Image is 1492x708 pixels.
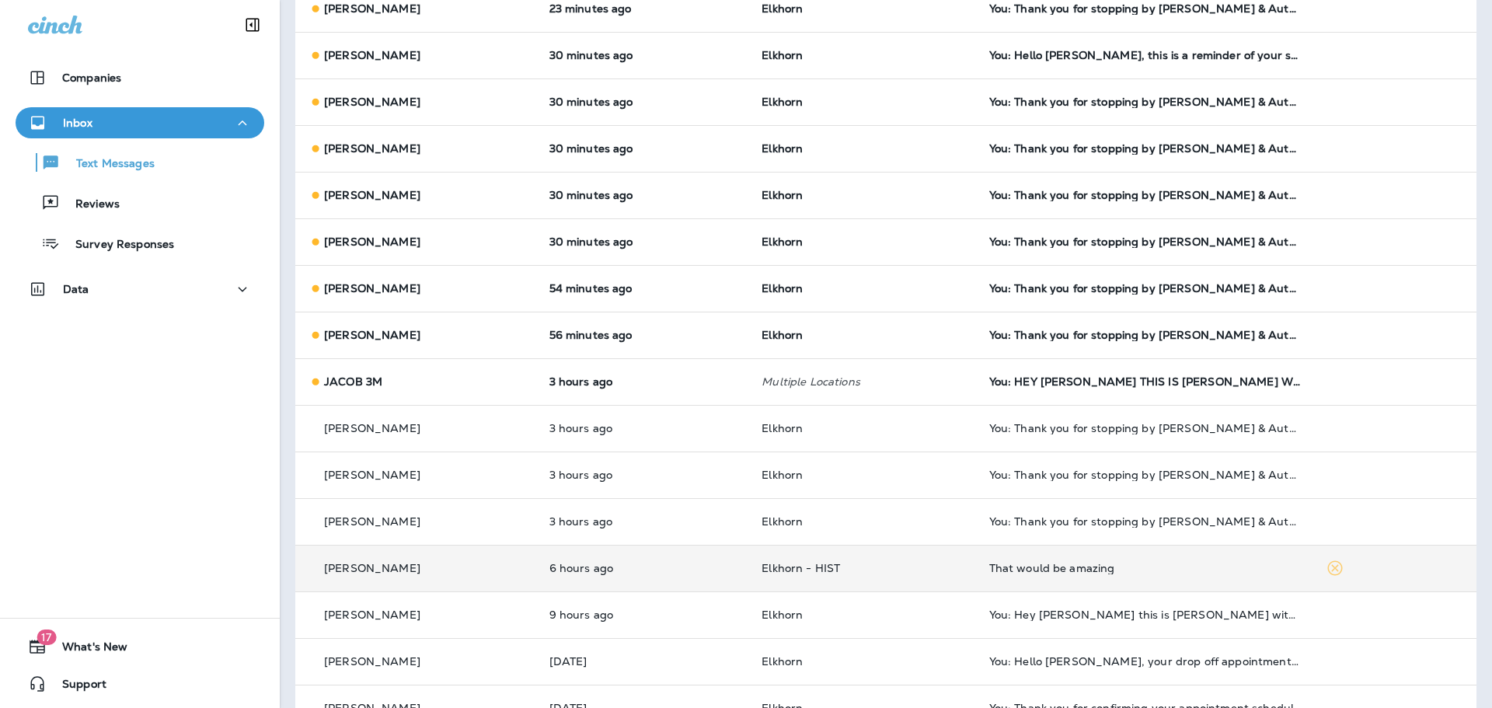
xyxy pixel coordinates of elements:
p: Oct 1, 2025 04:28 PM [549,96,737,108]
p: [PERSON_NAME] [324,515,420,528]
p: Oct 1, 2025 01:27 PM [549,469,737,481]
div: You: Thank you for stopping by Jensen Tire & Auto - Elkhorn. Please take 30 seconds to leave us a... [989,282,1302,295]
p: Companies [62,71,121,84]
p: Oct 1, 2025 04:28 PM [549,235,737,248]
p: [PERSON_NAME] [324,422,420,434]
p: [PERSON_NAME] [324,282,420,295]
div: You: Thank you for stopping by Jensen Tire & Auto - Elkhorn. Please take 30 seconds to leave us a... [989,2,1302,15]
div: You: Thank you for stopping by Jensen Tire & Auto - Elkhorn. Please take 30 seconds to leave us a... [989,96,1302,108]
span: Elkhorn [762,328,803,342]
div: You: Thank you for stopping by Jensen Tire & Auto - Elkhorn. Please take 30 seconds to leave us a... [989,329,1302,341]
span: Support [47,678,106,696]
button: Data [16,274,264,305]
span: Elkhorn [762,654,803,668]
p: [PERSON_NAME] [324,189,420,201]
div: You: Hello Lisa, this is a reminder of your scheduled appointment set for 10/02/2025 4:00 PM at E... [989,49,1302,61]
p: Oct 1, 2025 04:28 PM [549,49,737,61]
p: [PERSON_NAME] [324,2,420,15]
span: Elkhorn [762,235,803,249]
p: Oct 1, 2025 01:52 PM [549,375,737,388]
div: You: Hey Ron this is Brent with Jensen Tire. I got your drop envelope but do not know why your ve... [989,609,1302,621]
p: Oct 1, 2025 04:35 PM [549,2,737,15]
div: You: Thank you for stopping by Jensen Tire & Auto - Elkhorn. Please take 30 seconds to leave us a... [989,189,1302,201]
button: Text Messages [16,146,264,179]
p: [PERSON_NAME] [324,329,420,341]
span: Elkhorn [762,188,803,202]
p: Oct 1, 2025 07:29 AM [549,609,737,621]
p: Multiple Locations [762,375,964,388]
span: Elkhorn [762,514,803,528]
button: Companies [16,62,264,93]
button: Support [16,668,264,699]
div: You: Hello Richard, your drop off appointment at Jensen Tire & Auto is tomorrow. Reschedule? Call... [989,655,1302,668]
p: Survey Responses [60,238,174,253]
span: Elkhorn [762,95,803,109]
span: Elkhorn [762,421,803,435]
div: You: Thank you for stopping by Jensen Tire & Auto - Elkhorn. Please take 30 seconds to leave us a... [989,422,1302,434]
div: That would be amazing [989,562,1302,574]
p: Oct 1, 2025 04:28 PM [549,189,737,201]
div: You: Thank you for stopping by Jensen Tire & Auto - Elkhorn. Please take 30 seconds to leave us a... [989,469,1302,481]
button: Collapse Sidebar [231,9,274,40]
div: You: HEY JACOB THIS IS BRENT WITH JENSEN TIRE. WE HAVE YOUR ESCAPE DONE AND READY TO GO. [989,375,1302,388]
p: [PERSON_NAME] [324,235,420,248]
span: What's New [47,640,127,659]
div: You: Thank you for stopping by Jensen Tire & Auto - Elkhorn. Please take 30 seconds to leave us a... [989,235,1302,248]
div: You: Thank you for stopping by Jensen Tire & Auto - Elkhorn. Please take 30 seconds to leave us a... [989,142,1302,155]
p: Reviews [60,197,120,212]
span: 17 [37,630,56,645]
span: Elkhorn [762,48,803,62]
p: [PERSON_NAME] [324,609,420,621]
p: Text Messages [61,157,155,172]
p: Oct 1, 2025 10:36 AM [549,562,737,574]
p: [PERSON_NAME] [324,562,420,574]
p: Data [63,283,89,295]
p: Oct 1, 2025 04:28 PM [549,142,737,155]
button: 17What's New [16,631,264,662]
div: You: Thank you for stopping by Jensen Tire & Auto - Elkhorn. Please take 30 seconds to leave us a... [989,515,1302,528]
p: Oct 1, 2025 04:04 PM [549,282,737,295]
span: Elkhorn [762,281,803,295]
span: Elkhorn [762,141,803,155]
span: Elkhorn [762,608,803,622]
p: [PERSON_NAME] [324,655,420,668]
p: [PERSON_NAME] [324,469,420,481]
span: Elkhorn - HIST [762,561,840,575]
p: Oct 1, 2025 04:02 PM [549,329,737,341]
p: JACOB 3M [324,375,382,388]
p: Oct 1, 2025 01:27 PM [549,515,737,528]
p: Inbox [63,117,92,129]
button: Inbox [16,107,264,138]
button: Reviews [16,187,264,219]
p: [PERSON_NAME] [324,96,420,108]
p: [PERSON_NAME] [324,142,420,155]
span: Elkhorn [762,2,803,16]
p: Sep 30, 2025 04:47 PM [549,655,737,668]
span: Elkhorn [762,468,803,482]
button: Survey Responses [16,227,264,260]
p: [PERSON_NAME] [324,49,420,61]
p: Oct 1, 2025 01:27 PM [549,422,737,434]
